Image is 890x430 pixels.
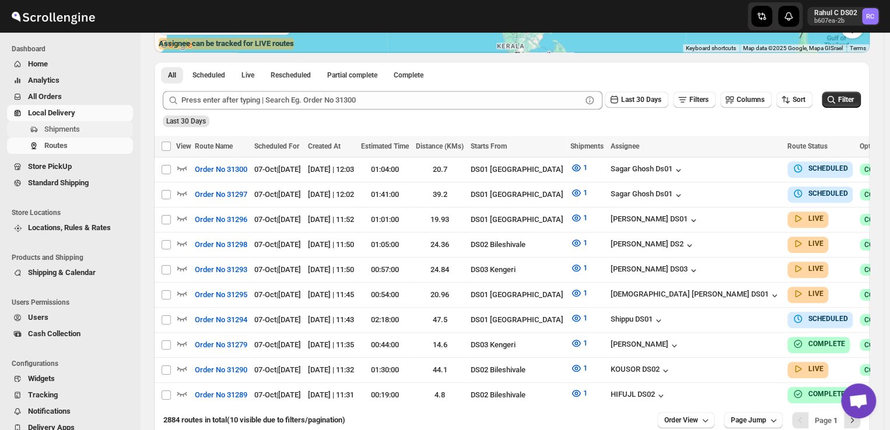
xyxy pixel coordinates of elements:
span: 1 [583,213,587,222]
span: Tracking [28,390,58,399]
span: Home [28,59,48,68]
span: Page Jump [731,415,766,425]
button: 1 [563,309,594,327]
span: Routes [44,141,68,150]
button: SCHEDULED [792,313,848,325]
span: Order No 31297 [195,189,247,200]
button: [DEMOGRAPHIC_DATA] [PERSON_NAME] DS01 [611,290,780,301]
button: Order No 31296 [188,210,254,229]
button: Cash Collection [7,326,133,342]
b: LIVE [808,265,824,273]
span: Standard Shipping [28,178,89,187]
button: Shipping & Calendar [7,265,133,281]
span: Partial complete [327,71,377,80]
button: Order No 31300 [188,160,254,179]
div: [PERSON_NAME] [611,340,680,351]
span: Filters [689,96,709,104]
span: Order No 31300 [195,164,247,175]
b: SCHEDULED [808,189,848,198]
span: Order No 31294 [195,314,247,326]
div: 14.6 [416,339,464,351]
div: DS01 [GEOGRAPHIC_DATA] [471,289,563,301]
span: Map data ©2025 Google, Mapa GISrael [743,45,843,51]
div: 47.5 [416,314,464,326]
button: Home [7,56,133,72]
button: [PERSON_NAME] DS03 [611,265,699,276]
button: 1 [563,259,594,277]
span: Store Locations [12,208,134,217]
button: Order No 31293 [188,260,254,279]
div: 44.1 [416,364,464,376]
div: DS02 Bileshivale [471,364,563,376]
b: LIVE [808,365,824,373]
span: Complete [394,71,423,80]
span: 1 [583,339,587,347]
div: 01:41:00 [361,189,409,200]
label: Assignee can be tracked for LIVE routes [159,38,294,50]
span: 1 [583,364,587,372]
div: [DATE] | 11:50 [308,239,354,251]
div: [DATE] | 11:35 [308,339,354,351]
span: Order No 31290 [195,364,247,376]
div: [DATE] | 12:03 [308,164,354,175]
span: Order View [664,415,698,425]
button: 1 [563,284,594,302]
span: 07-Oct | [DATE] [254,240,301,249]
div: Sagar Ghosh Ds01 [611,164,684,176]
button: COMPLETE [792,388,845,400]
span: 1 [583,163,587,172]
div: Shippu DS01 [611,315,664,326]
span: Rahul C DS02 [862,8,878,24]
div: [DATE] | 11:43 [308,314,354,326]
div: 01:05:00 [361,239,409,251]
span: Rescheduled [271,71,311,80]
div: [PERSON_NAME] DS2 [611,239,695,251]
button: LIVE [792,238,824,249]
div: [DATE] | 11:52 [308,214,354,225]
span: Order No 31279 [195,339,247,351]
span: 1 [583,238,587,247]
span: Starts From [471,142,507,150]
b: LIVE [808,214,824,223]
button: Last 30 Days [605,91,668,108]
button: Order No 31279 [188,336,254,354]
span: 07-Oct | [DATE] [254,290,301,299]
p: Rahul C DS02 [814,8,857,17]
span: Live [241,71,254,80]
span: Shipments [570,142,604,150]
b: COMPLETE [808,340,845,348]
button: Page Jump [724,412,783,428]
div: [DATE] | 11:31 [308,389,354,401]
button: Sagar Ghosh Ds01 [611,189,684,201]
button: SCHEDULED [792,188,848,199]
span: Assignee [611,142,639,150]
input: Press enter after typing | Search Eg. Order No 31300 [181,91,581,110]
span: Users [28,313,48,322]
div: KOUSOR DS02 [611,365,671,376]
button: LIVE [792,263,824,274]
span: Last 30 Days [621,96,661,104]
span: 2884 routes in total (10 visible due to filters/pagination) [163,415,345,424]
span: 1 [583,389,587,397]
div: DS01 [GEOGRAPHIC_DATA] [471,314,563,326]
div: DS02 Bileshivale [471,389,563,401]
button: Analytics [7,72,133,89]
span: View [176,142,191,150]
button: 1 [563,209,594,227]
div: 02:18:00 [361,314,409,326]
span: Scheduled [192,71,225,80]
span: Shipping & Calendar [28,268,96,277]
span: Store PickUp [28,162,72,171]
span: 07-Oct | [DATE] [254,315,301,324]
span: Created At [308,142,341,150]
button: 1 [563,234,594,252]
span: Shipments [44,125,80,133]
span: Notifications [28,407,71,415]
button: All Orders [7,89,133,105]
span: 1 [583,263,587,272]
button: SCHEDULED [792,163,848,174]
span: Products and Shipping [12,253,134,262]
button: 1 [563,359,594,378]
